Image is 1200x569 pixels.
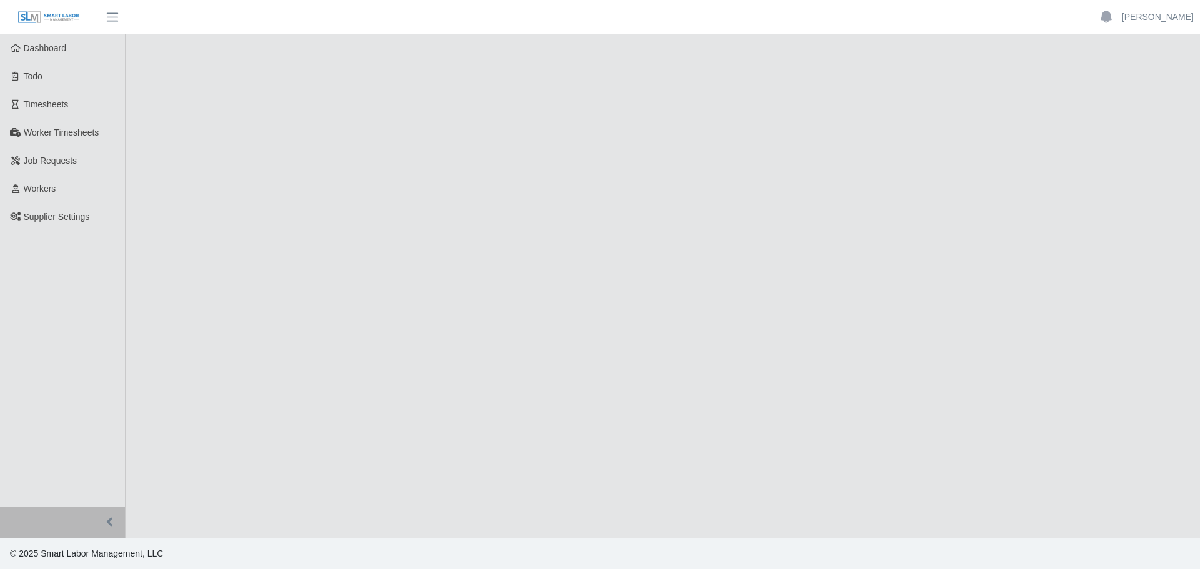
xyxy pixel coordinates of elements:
[24,71,42,81] span: Todo
[24,184,56,194] span: Workers
[24,99,69,109] span: Timesheets
[10,548,163,558] span: © 2025 Smart Labor Management, LLC
[24,127,99,137] span: Worker Timesheets
[24,156,77,166] span: Job Requests
[24,212,90,222] span: Supplier Settings
[1122,11,1194,24] a: [PERSON_NAME]
[24,43,67,53] span: Dashboard
[17,11,80,24] img: SLM Logo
